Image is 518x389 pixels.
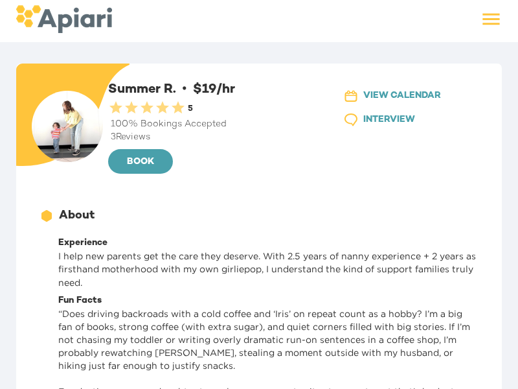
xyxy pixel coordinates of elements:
div: Summer R. [108,79,327,174]
div: 5 [186,103,193,115]
p: I help new parents get the care they deserve. With 2.5 years of nanny experience + 2 years as fir... [58,250,479,289]
span: • [181,81,188,95]
div: 100 % Bookings Accepted [108,118,327,131]
span: VIEW CALENDAR [363,88,441,104]
div: Experience [58,237,479,250]
span: INTERVIEW [363,112,415,128]
span: BOOK [118,154,163,171]
img: user-photo-123-1750164112750.jpeg [32,91,103,162]
div: Fun Facts [58,294,479,307]
button: VIEW CALENDAR [332,84,481,108]
button: BOOK [108,149,173,174]
div: About [59,207,95,224]
button: INTERVIEW [332,108,481,132]
span: $ 19 /hr [176,83,235,97]
img: logo [16,5,112,33]
div: 3 Reviews [108,131,327,144]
